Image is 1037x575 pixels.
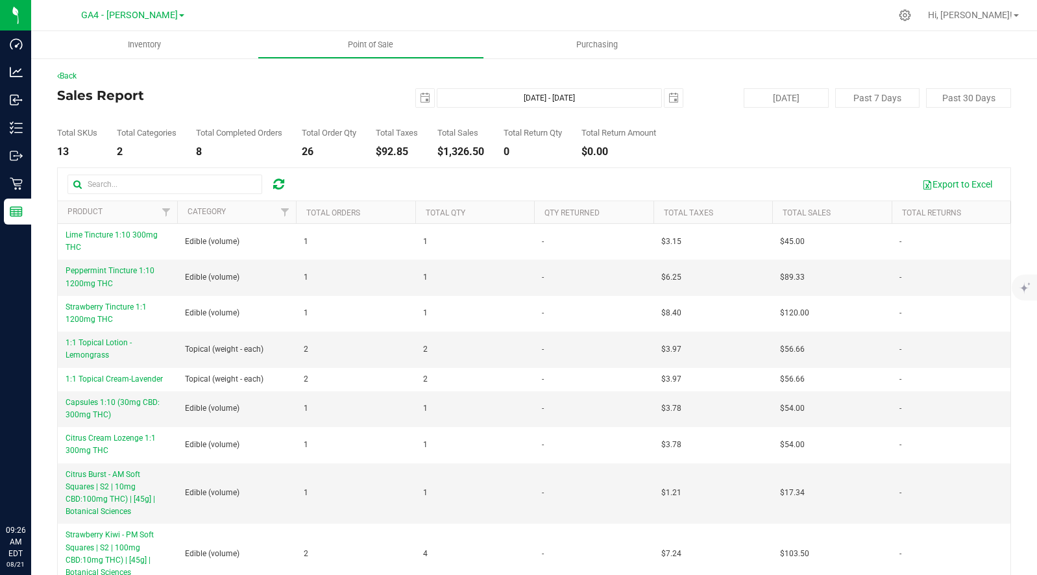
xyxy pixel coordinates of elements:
[423,402,428,415] span: 1
[423,373,428,385] span: 2
[304,548,308,560] span: 2
[665,89,683,107] span: select
[185,271,239,284] span: Edible (volume)
[899,439,901,451] span: -
[542,548,544,560] span: -
[559,39,635,51] span: Purchasing
[423,487,428,499] span: 1
[304,271,308,284] span: 1
[66,374,163,384] span: 1:1 Topical Cream-Lavender
[744,88,829,108] button: [DATE]
[783,208,831,217] a: Total Sales
[302,128,356,137] div: Total Order Qty
[304,307,308,319] span: 1
[57,147,97,157] div: 13
[155,201,177,223] a: Filter
[423,548,428,560] span: 4
[899,343,901,356] span: -
[899,373,901,385] span: -
[6,524,25,559] p: 09:26 AM EDT
[780,236,805,248] span: $45.00
[581,147,656,157] div: $0.00
[423,343,428,356] span: 2
[780,402,805,415] span: $54.00
[57,88,375,103] h4: Sales Report
[780,487,805,499] span: $17.34
[899,271,901,284] span: -
[31,31,258,58] a: Inventory
[10,93,23,106] inline-svg: Inbound
[258,31,484,58] a: Point of Sale
[196,128,282,137] div: Total Completed Orders
[661,487,681,499] span: $1.21
[902,208,961,217] a: Total Returns
[899,402,901,415] span: -
[780,548,809,560] span: $103.50
[416,89,434,107] span: select
[330,39,411,51] span: Point of Sale
[13,471,52,510] iframe: Resource center
[185,487,239,499] span: Edible (volume)
[661,439,681,451] span: $3.78
[437,128,484,137] div: Total Sales
[426,208,465,217] a: Total Qty
[10,177,23,190] inline-svg: Retail
[110,39,178,51] span: Inventory
[542,236,544,248] span: -
[542,487,544,499] span: -
[899,236,901,248] span: -
[376,147,418,157] div: $92.85
[542,439,544,451] span: -
[66,338,132,360] span: 1:1 Topical Lotion - Lemongrass
[185,402,239,415] span: Edible (volume)
[780,439,805,451] span: $54.00
[423,439,428,451] span: 1
[66,470,155,517] span: Citrus Burst - AM Soft Squares | S2 | 10mg CBD:100mg THC) | [45g] | Botanical Sciences
[661,373,681,385] span: $3.97
[306,208,360,217] a: Total Orders
[185,307,239,319] span: Edible (volume)
[581,128,656,137] div: Total Return Amount
[81,10,178,21] span: GA4 - [PERSON_NAME]
[437,147,484,157] div: $1,326.50
[542,402,544,415] span: -
[661,307,681,319] span: $8.40
[67,207,103,216] a: Product
[117,128,177,137] div: Total Categories
[544,208,600,217] a: Qty Returned
[185,343,263,356] span: Topical (weight - each)
[66,266,154,287] span: Peppermint Tincture 1:10 1200mg THC
[542,271,544,284] span: -
[780,271,805,284] span: $89.33
[928,10,1012,20] span: Hi, [PERSON_NAME]!
[6,559,25,569] p: 08/21
[10,38,23,51] inline-svg: Dashboard
[926,88,1011,108] button: Past 30 Days
[57,71,77,80] a: Back
[542,307,544,319] span: -
[542,373,544,385] span: -
[185,236,239,248] span: Edible (volume)
[66,434,156,455] span: Citrus Cream Lozenge 1:1 300mg THC
[504,128,562,137] div: Total Return Qty
[835,88,920,108] button: Past 7 Days
[38,469,54,485] iframe: Resource center unread badge
[780,373,805,385] span: $56.66
[899,487,901,499] span: -
[304,373,308,385] span: 2
[423,236,428,248] span: 1
[10,149,23,162] inline-svg: Outbound
[67,175,262,194] input: Search...
[504,147,562,157] div: 0
[661,548,681,560] span: $7.24
[304,439,308,451] span: 1
[185,439,239,451] span: Edible (volume)
[274,201,296,223] a: Filter
[304,487,308,499] span: 1
[542,343,544,356] span: -
[304,402,308,415] span: 1
[66,230,158,252] span: Lime Tincture 1:10 300mg THC
[914,173,1001,195] button: Export to Excel
[661,271,681,284] span: $6.25
[423,307,428,319] span: 1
